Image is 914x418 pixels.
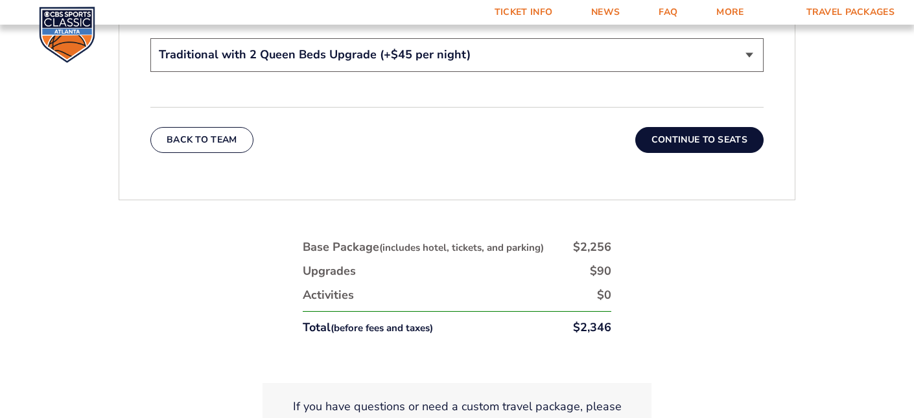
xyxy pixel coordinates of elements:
[303,287,354,303] div: Activities
[150,127,253,153] button: Back To Team
[379,241,544,254] small: (includes hotel, tickets, and parking)
[590,263,611,279] div: $90
[573,319,611,336] div: $2,346
[303,239,544,255] div: Base Package
[39,6,95,63] img: CBS Sports Classic
[573,239,611,255] div: $2,256
[331,321,433,334] small: (before fees and taxes)
[303,319,433,336] div: Total
[597,287,611,303] div: $0
[635,127,764,153] button: Continue To Seats
[303,263,356,279] div: Upgrades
